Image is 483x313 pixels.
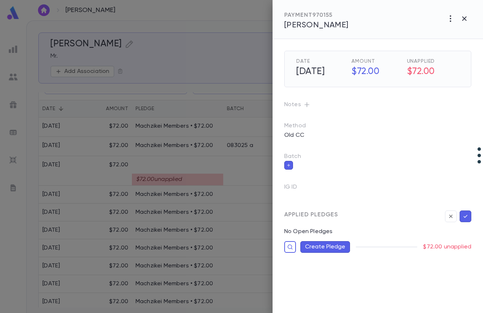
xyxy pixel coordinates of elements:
span: Amount [351,58,404,64]
h5: [DATE] [292,64,349,80]
p: Batch [284,153,471,160]
button: Create Pledge [300,241,350,253]
div: No Open Pledges [278,222,471,235]
h5: $72.00 [347,64,404,80]
div: PAYMENT 970155 [284,12,349,19]
p: Old CC [280,130,309,141]
p: Method [284,122,321,130]
span: Date [296,58,349,64]
p: $72.00 unapplied [423,243,471,251]
p: Notes [284,99,471,111]
span: [PERSON_NAME] [284,21,349,29]
h5: $72.00 [407,64,459,80]
span: Unapplied [407,58,459,64]
p: IG ID [284,181,309,196]
span: Applied Pledges [284,211,338,219]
